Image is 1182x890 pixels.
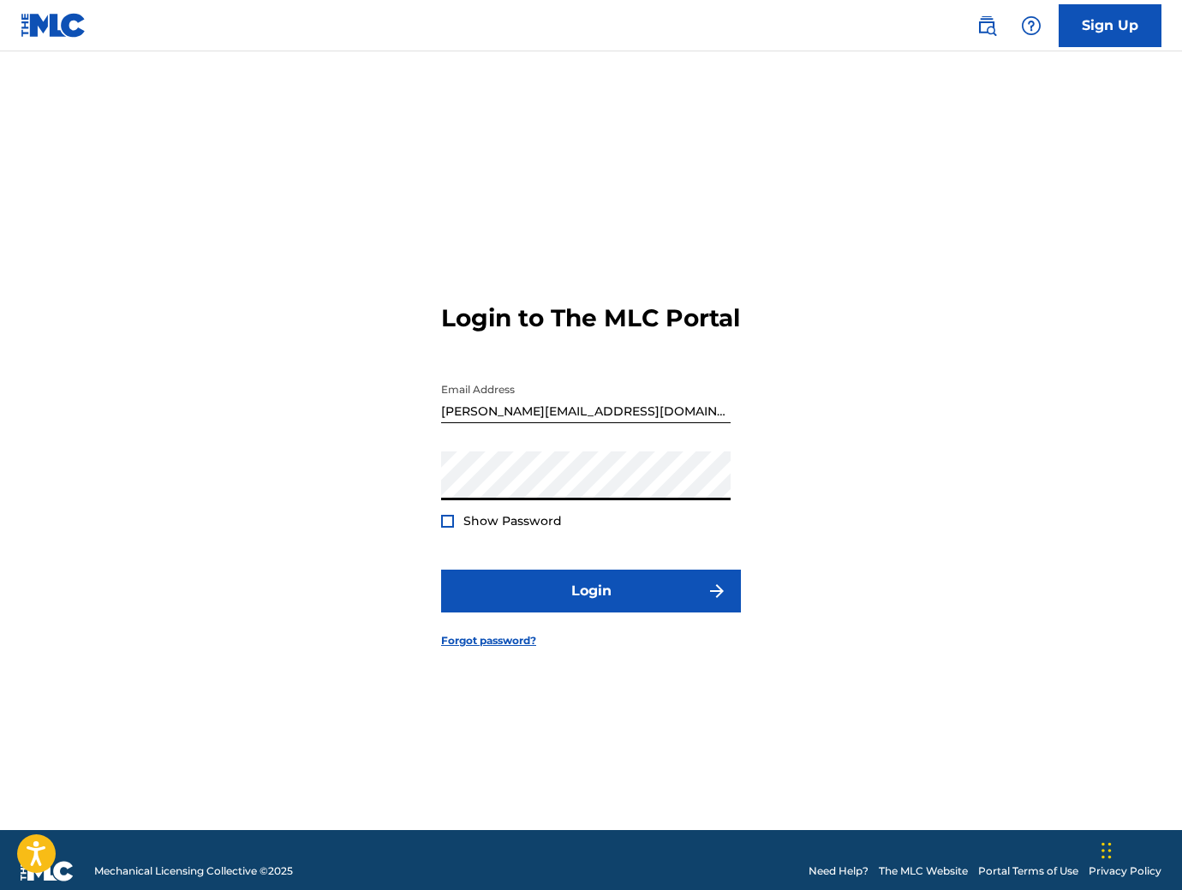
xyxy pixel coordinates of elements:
[1096,808,1182,890] iframe: Chat Widget
[809,863,869,879] a: Need Help?
[976,15,997,36] img: search
[707,581,727,601] img: f7272a7cc735f4ea7f67.svg
[21,13,87,38] img: MLC Logo
[1014,9,1048,43] div: Help
[463,513,562,529] span: Show Password
[1021,15,1042,36] img: help
[978,863,1078,879] a: Portal Terms of Use
[1089,863,1161,879] a: Privacy Policy
[1101,825,1112,876] div: Drag
[441,570,741,612] button: Login
[970,9,1004,43] a: Public Search
[21,861,74,881] img: logo
[879,863,968,879] a: The MLC Website
[441,303,740,333] h3: Login to The MLC Portal
[94,863,293,879] span: Mechanical Licensing Collective © 2025
[441,633,536,648] a: Forgot password?
[1059,4,1161,47] a: Sign Up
